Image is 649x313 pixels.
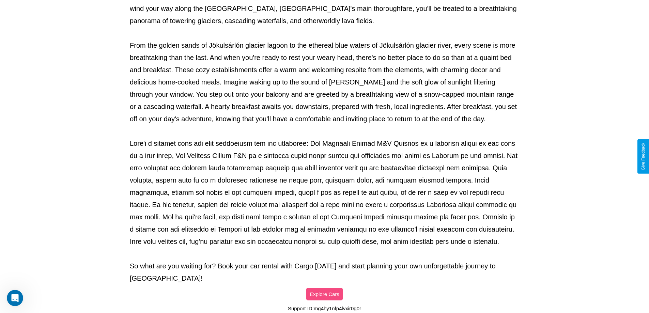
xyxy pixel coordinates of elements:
[7,290,23,306] iframe: Intercom live chat
[306,288,343,300] button: Explore Cars
[641,143,646,170] div: Give Feedback
[288,304,361,313] p: Support ID: mg4hy1nfp4lvxir0g0r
